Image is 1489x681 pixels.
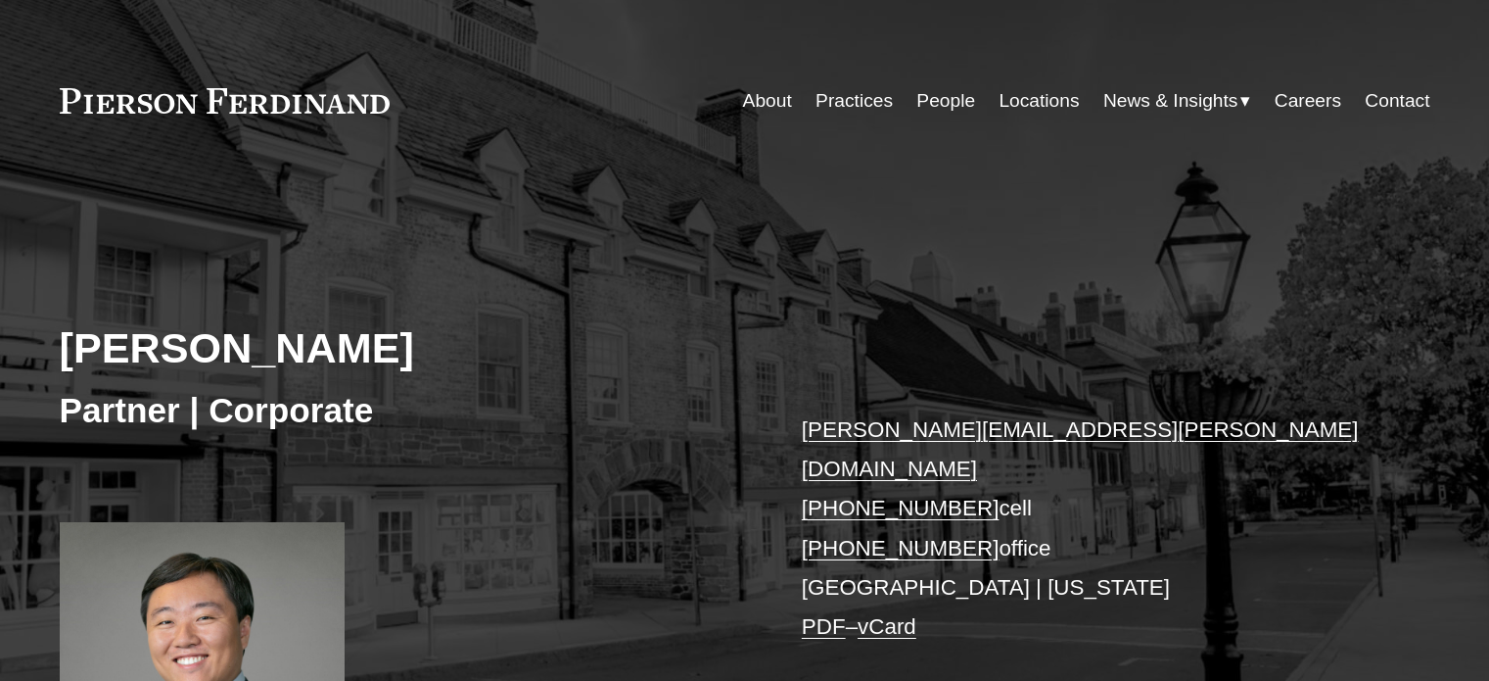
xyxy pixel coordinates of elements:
[1275,82,1341,120] a: Careers
[60,389,745,432] h3: Partner | Corporate
[802,496,1000,520] a: [PHONE_NUMBER]
[743,82,792,120] a: About
[815,82,893,120] a: Practices
[1365,82,1429,120] a: Contact
[999,82,1079,120] a: Locations
[802,417,1359,481] a: [PERSON_NAME][EMAIL_ADDRESS][PERSON_NAME][DOMAIN_NAME]
[802,614,846,639] a: PDF
[858,614,916,639] a: vCard
[916,82,975,120] a: People
[60,322,745,373] h2: [PERSON_NAME]
[1103,84,1238,119] span: News & Insights
[802,536,1000,560] a: [PHONE_NUMBER]
[802,411,1373,648] p: cell office [GEOGRAPHIC_DATA] | [US_STATE] –
[1103,82,1251,120] a: folder dropdown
